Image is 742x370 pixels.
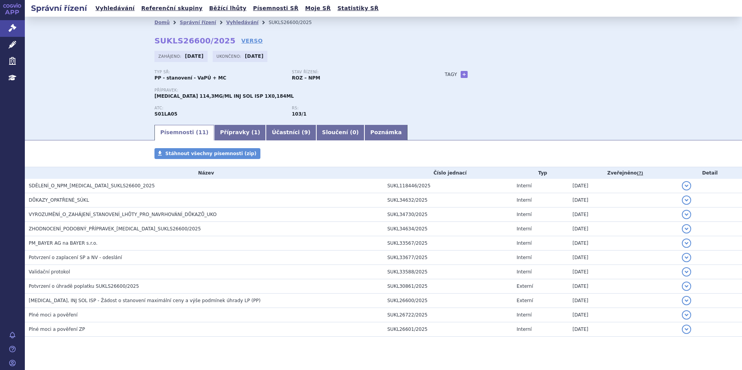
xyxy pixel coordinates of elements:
span: Potvrzení o úhradě poplatku SUKLS26600/2025 [29,284,139,289]
button: detail [682,224,691,233]
span: Zahájeno: [158,53,183,59]
td: SUKL34632/2025 [383,193,513,207]
span: Plné moci a pověření ZP [29,327,85,332]
span: Interní [517,240,532,246]
button: detail [682,181,691,190]
strong: SUKLS26600/2025 [154,36,236,45]
span: Externí [517,284,533,289]
a: Vyhledávání [93,3,137,14]
p: RS: [292,106,421,111]
button: detail [682,296,691,305]
span: SDĚLENÍ_O_NPM_EYLEA_SUKLS26600_2025 [29,183,155,188]
span: Interní [517,183,532,188]
span: Interní [517,197,532,203]
li: SUKLS26600/2025 [269,17,322,28]
td: SUKL33567/2025 [383,236,513,251]
button: detail [682,325,691,334]
a: Písemnosti (11) [154,125,214,140]
a: Správní řízení [180,20,216,25]
span: Plné moci a pověření [29,312,78,318]
strong: [DATE] [245,54,264,59]
span: DŮKAZY_OPATŘENÉ_SÚKL [29,197,89,203]
button: detail [682,239,691,248]
a: Účastníci (9) [266,125,316,140]
td: [DATE] [569,193,678,207]
a: Poznámka [364,125,407,140]
span: Stáhnout všechny písemnosti (zip) [165,151,257,156]
td: [DATE] [569,207,678,222]
strong: ROZ – NPM [292,75,320,81]
span: EYLEA, INJ SOL ISP - Žádost o stanovení maximální ceny a výše podmínek úhrady LP (PP) [29,298,261,303]
a: Běžící lhůty [207,3,249,14]
th: Název [25,167,383,179]
td: SUKL33588/2025 [383,265,513,279]
a: Referenční skupiny [139,3,205,14]
button: detail [682,210,691,219]
span: Interní [517,255,532,260]
strong: PP - stanovení - VaPÚ + MC [154,75,226,81]
span: Interní [517,226,532,232]
td: [DATE] [569,179,678,193]
span: 1 [254,129,258,135]
td: [DATE] [569,222,678,236]
h3: Tagy [445,70,457,79]
td: [DATE] [569,279,678,294]
td: SUKL26601/2025 [383,322,513,337]
p: Přípravek: [154,88,429,93]
span: ZHODNOCENÍ_PODOBNÝ_PŘÍPRAVEK_EYLEA_SUKLS26600/2025 [29,226,201,232]
span: Validační protokol [29,269,70,275]
span: 11 [198,129,206,135]
td: [DATE] [569,236,678,251]
span: Interní [517,327,532,332]
span: [MEDICAL_DATA] 114,3MG/ML INJ SOL ISP 1X0,184ML [154,93,294,99]
td: SUKL34634/2025 [383,222,513,236]
span: 9 [304,129,308,135]
abbr: (?) [637,171,643,176]
td: SUKL30861/2025 [383,279,513,294]
p: ATC: [154,106,284,111]
td: [DATE] [569,265,678,279]
span: Externí [517,298,533,303]
button: detail [682,195,691,205]
h2: Správní řízení [25,3,93,14]
a: + [461,71,468,78]
span: Potvrzení o zaplacení SP a NV - odeslání [29,255,122,260]
a: Domů [154,20,170,25]
p: Typ SŘ: [154,70,284,74]
a: Moje SŘ [303,3,333,14]
strong: AFLIBERCEPT [154,111,177,117]
td: [DATE] [569,308,678,322]
th: Zveřejněno [569,167,678,179]
a: Statistiky SŘ [335,3,381,14]
th: Detail [678,167,742,179]
td: SUKL26600/2025 [383,294,513,308]
td: [DATE] [569,251,678,265]
a: Vyhledávání [226,20,258,25]
th: Typ [513,167,569,179]
td: SUKL33677/2025 [383,251,513,265]
a: Písemnosti SŘ [251,3,301,14]
a: Stáhnout všechny písemnosti (zip) [154,148,260,159]
a: Sloučení (0) [316,125,364,140]
a: Přípravky (1) [214,125,266,140]
span: Interní [517,312,532,318]
span: 0 [352,129,356,135]
strong: [DATE] [185,54,204,59]
span: Interní [517,269,532,275]
span: PM_BAYER AG na BAYER s.r.o. [29,240,97,246]
button: detail [682,282,691,291]
span: Ukončeno: [217,53,243,59]
button: detail [682,267,691,277]
td: SUKL118446/2025 [383,179,513,193]
a: VERSO [241,37,263,45]
strong: látky k terapii věkem podmíněné makulární degenerace, lok. [292,111,307,117]
td: [DATE] [569,294,678,308]
td: SUKL26722/2025 [383,308,513,322]
td: [DATE] [569,322,678,337]
button: detail [682,310,691,320]
p: Stav řízení: [292,70,421,74]
th: Číslo jednací [383,167,513,179]
span: Interní [517,212,532,217]
td: SUKL34730/2025 [383,207,513,222]
span: VYROZUMĚNÍ_O_ZAHÁJENÍ_STANOVENÍ_LHŮTY_PRO_NAVRHOVÁNÍ_DŮKAZŮ_UKO [29,212,217,217]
